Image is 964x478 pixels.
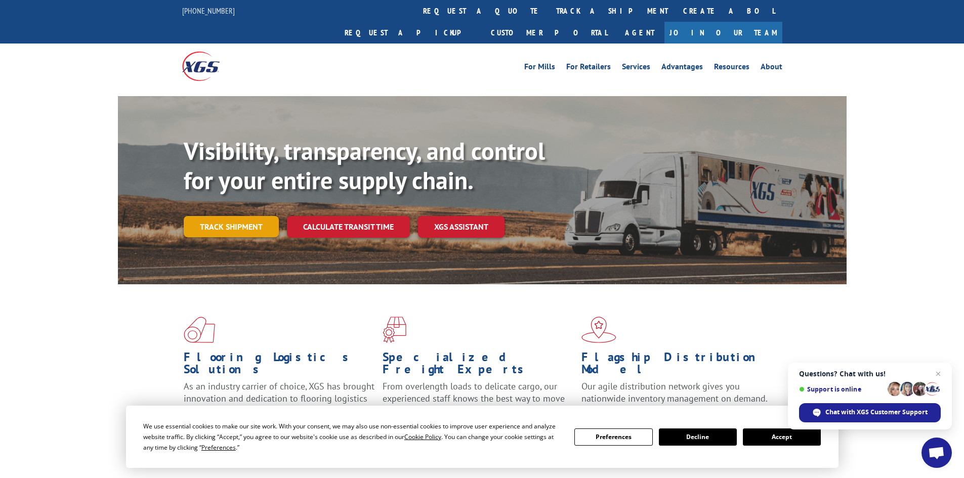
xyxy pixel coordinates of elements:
button: Accept [743,428,821,446]
h1: Specialized Freight Experts [383,351,574,380]
div: Cookie Consent Prompt [126,406,839,468]
span: As an industry carrier of choice, XGS has brought innovation and dedication to flooring logistics... [184,380,374,416]
img: xgs-icon-total-supply-chain-intelligence-red [184,317,215,343]
span: Questions? Chat with us! [799,370,941,378]
button: Preferences [574,428,652,446]
a: Resources [714,63,749,74]
button: Decline [659,428,737,446]
div: Chat with XGS Customer Support [799,403,941,422]
a: For Mills [524,63,555,74]
a: XGS ASSISTANT [418,216,505,238]
span: Preferences [201,443,236,452]
span: Close chat [932,368,944,380]
img: xgs-icon-focused-on-flooring-red [383,317,406,343]
span: Chat with XGS Customer Support [825,408,928,417]
img: xgs-icon-flagship-distribution-model-red [581,317,616,343]
a: Advantages [661,63,703,74]
h1: Flagship Distribution Model [581,351,773,380]
a: Agent [615,22,664,44]
span: Support is online [799,385,884,393]
a: About [761,63,782,74]
a: Calculate transit time [287,216,410,238]
p: From overlength loads to delicate cargo, our experienced staff knows the best way to move your fr... [383,380,574,425]
a: Customer Portal [483,22,615,44]
span: Our agile distribution network gives you nationwide inventory management on demand. [581,380,768,404]
a: Join Our Team [664,22,782,44]
div: We use essential cookies to make our site work. With your consent, we may also use non-essential ... [143,421,562,453]
a: For Retailers [566,63,611,74]
a: Track shipment [184,216,279,237]
a: Request a pickup [337,22,483,44]
a: Services [622,63,650,74]
div: Open chat [921,438,952,468]
h1: Flooring Logistics Solutions [184,351,375,380]
b: Visibility, transparency, and control for your entire supply chain. [184,135,545,196]
span: Cookie Policy [404,432,441,441]
a: [PHONE_NUMBER] [182,6,235,16]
